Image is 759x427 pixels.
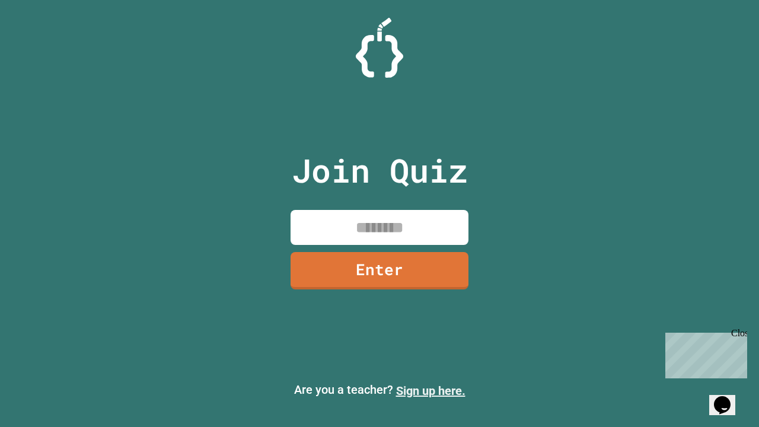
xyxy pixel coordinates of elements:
a: Sign up here. [396,384,465,398]
iframe: chat widget [661,328,747,378]
div: Chat with us now!Close [5,5,82,75]
p: Are you a teacher? [9,381,750,400]
iframe: chat widget [709,380,747,415]
a: Enter [291,252,468,289]
img: Logo.svg [356,18,403,78]
p: Join Quiz [292,146,468,195]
